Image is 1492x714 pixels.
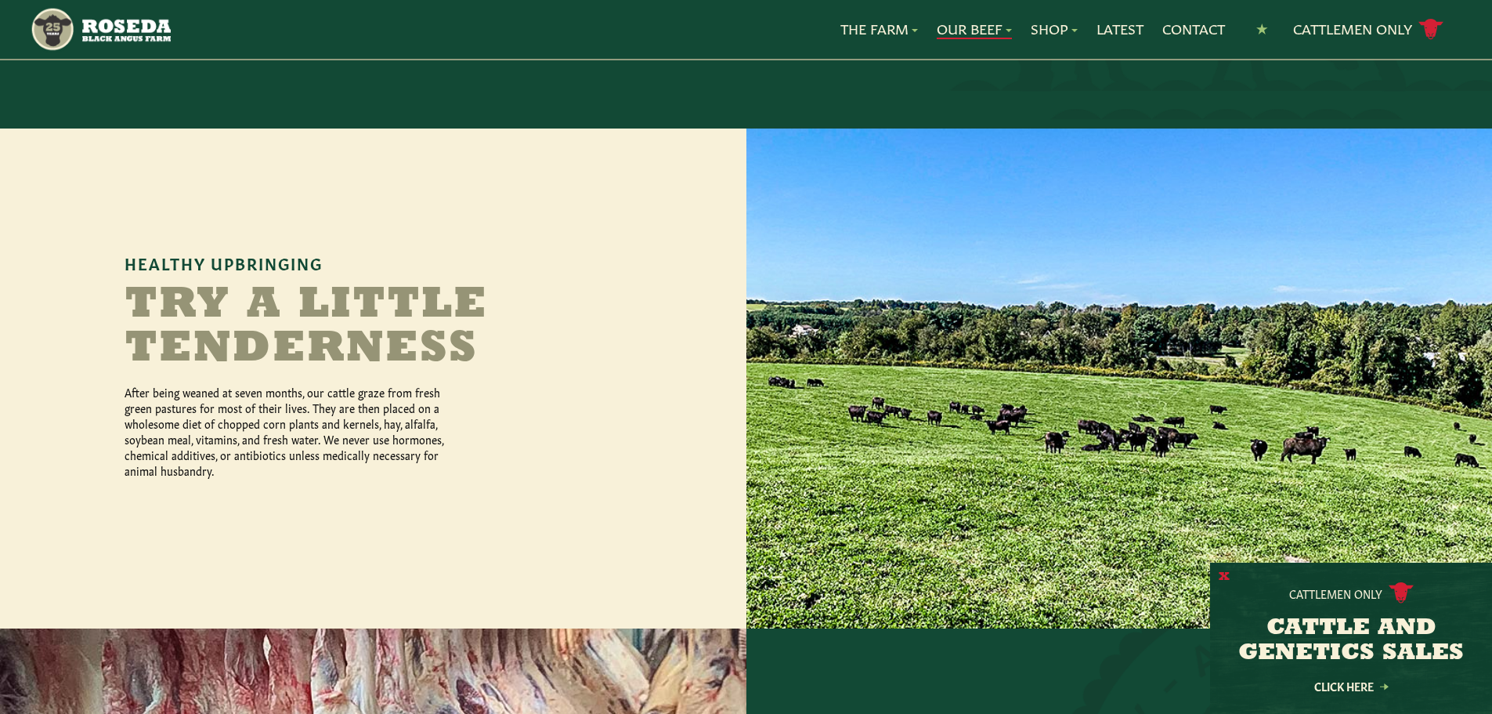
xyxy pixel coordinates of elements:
p: Cattlemen Only [1289,585,1382,601]
button: X [1219,569,1230,585]
a: Contact [1162,19,1225,39]
a: Our Beef [937,19,1012,39]
h3: CATTLE AND GENETICS SALES [1230,616,1472,666]
img: cattle-icon.svg [1389,582,1414,603]
p: After being weaned at seven months, our cattle graze from fresh green pastures for most of their ... [125,384,453,478]
a: Cattlemen Only [1293,16,1443,43]
img: https://roseda.com/wp-content/uploads/2021/05/roseda-25-header.png [30,6,170,53]
a: Click Here [1281,681,1422,691]
h2: Try a Little Tenderness [125,284,516,371]
h6: Healthy Upbringing [125,254,622,271]
a: Latest [1096,19,1143,39]
a: Shop [1031,19,1078,39]
a: The Farm [840,19,918,39]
